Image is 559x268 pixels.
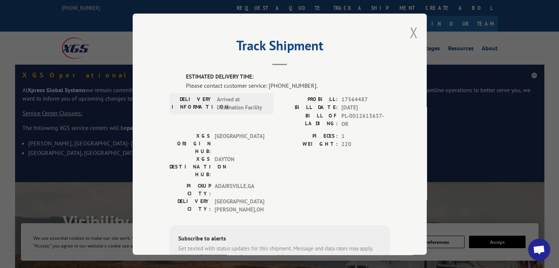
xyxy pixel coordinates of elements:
label: XGS DESTINATION HUB: [169,155,211,178]
span: [GEOGRAPHIC_DATA] [215,132,264,155]
div: Please contact customer service: [PHONE_NUMBER]. [186,81,390,90]
a: Open chat [528,239,550,261]
label: BILL OF LADING: [280,112,338,128]
label: XGS ORIGIN HUB: [169,132,211,155]
span: 220 [341,140,390,149]
label: DELIVERY CITY: [169,197,211,214]
label: PROBILL: [280,95,338,104]
label: BILL DATE: [280,104,338,112]
label: ESTIMATED DELIVERY TIME: [186,73,390,81]
span: ADAIRSVILLE , GA [215,182,264,197]
span: DAYTON [215,155,264,178]
label: PICKUP CITY: [169,182,211,197]
label: DELIVERY INFORMATION: [172,95,213,112]
button: Close modal [409,23,418,42]
span: Arrived at Destination Facility [217,95,266,112]
span: 17564487 [341,95,390,104]
span: PL-0012613637-OR [341,112,390,128]
div: Subscribe to alerts [178,233,381,244]
span: [DATE] [341,104,390,112]
label: WEIGHT: [280,140,338,149]
h2: Track Shipment [169,40,390,54]
div: Get texted with status updates for this shipment. Message and data rates may apply. Message frequ... [178,244,381,261]
label: PIECES: [280,132,338,140]
span: [GEOGRAPHIC_DATA][PERSON_NAME] , OH [215,197,264,214]
span: 1 [341,132,390,140]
